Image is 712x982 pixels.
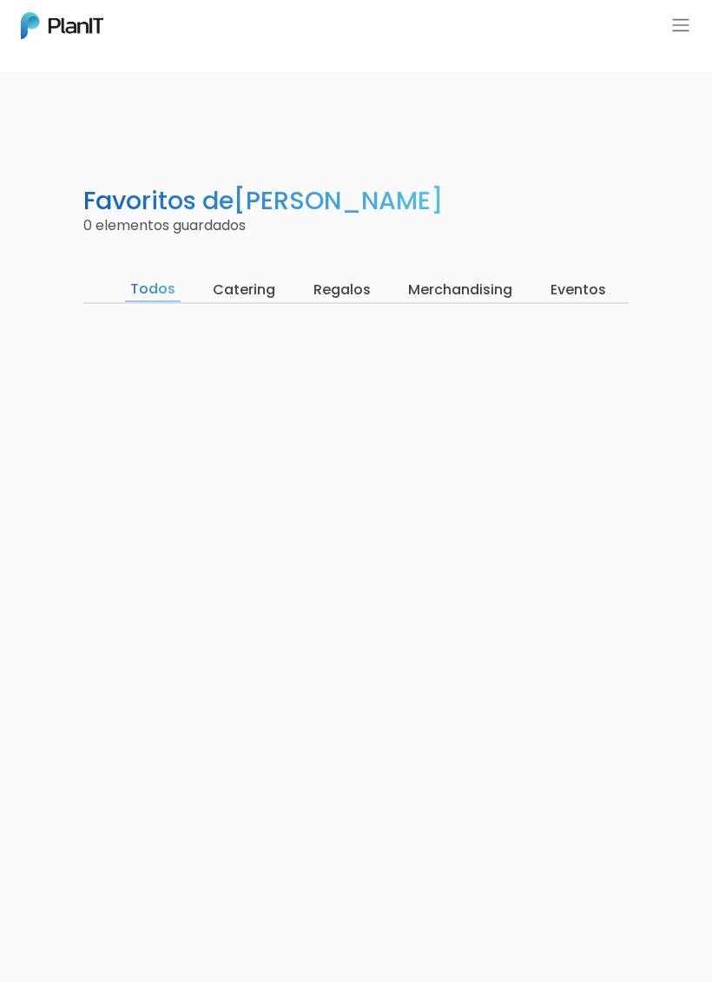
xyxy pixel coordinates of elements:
input: Regalos [308,278,376,302]
p: 0 elementos guardados [83,215,629,236]
input: Eventos [545,278,611,302]
input: Merchandising [403,278,518,302]
input: Catering [208,278,280,302]
img: PlanIt Logo [21,12,103,39]
h2: Favoritos de [83,186,444,215]
input: Todos [125,278,181,302]
span: [PERSON_NAME] [234,183,444,218]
